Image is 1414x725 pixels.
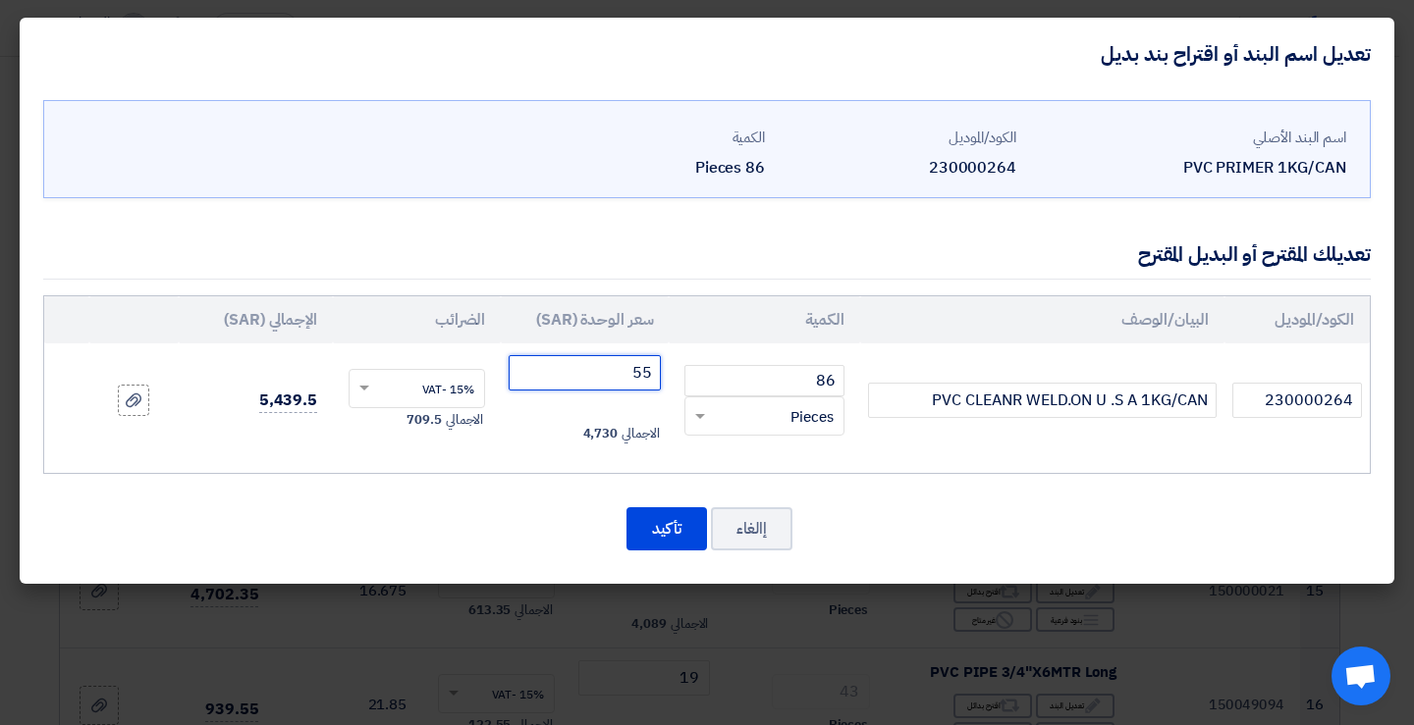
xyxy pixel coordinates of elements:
div: اسم البند الأصلي [1032,127,1346,149]
span: 5,439.5 [259,388,317,413]
span: 4,730 [583,424,619,443]
div: 230000264 [781,156,1016,180]
th: الكمية [669,296,859,343]
div: الكود/الموديل [781,127,1016,149]
div: Open chat [1332,647,1390,705]
th: الكود/الموديل [1224,296,1370,343]
div: PVC PRIMER 1KG/CAN [1032,156,1346,180]
th: الضرائب [333,296,501,343]
div: تعديلك المقترح أو البديل المقترح [1138,239,1371,269]
input: الموديل [1232,383,1362,418]
span: الاجمالي [446,410,483,430]
h4: تعديل اسم البند أو اقتراح بند بديل [1101,41,1371,67]
input: Add Item Description [868,383,1217,418]
input: أدخل سعر الوحدة [509,355,661,390]
button: تأكيد [626,507,707,550]
div: الكمية [529,127,765,149]
th: البيان/الوصف [860,296,1224,343]
span: 709.5 [407,410,442,430]
ng-select: VAT [349,369,485,408]
span: الاجمالي [622,424,659,443]
span: Pieces [790,406,834,429]
button: إالغاء [711,507,792,550]
th: الإجمالي (SAR) [179,296,333,343]
th: سعر الوحدة (SAR) [501,296,669,343]
div: 86 Pieces [529,156,765,180]
input: RFQ_STEP1.ITEMS.2.AMOUNT_TITLE [684,365,843,396]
